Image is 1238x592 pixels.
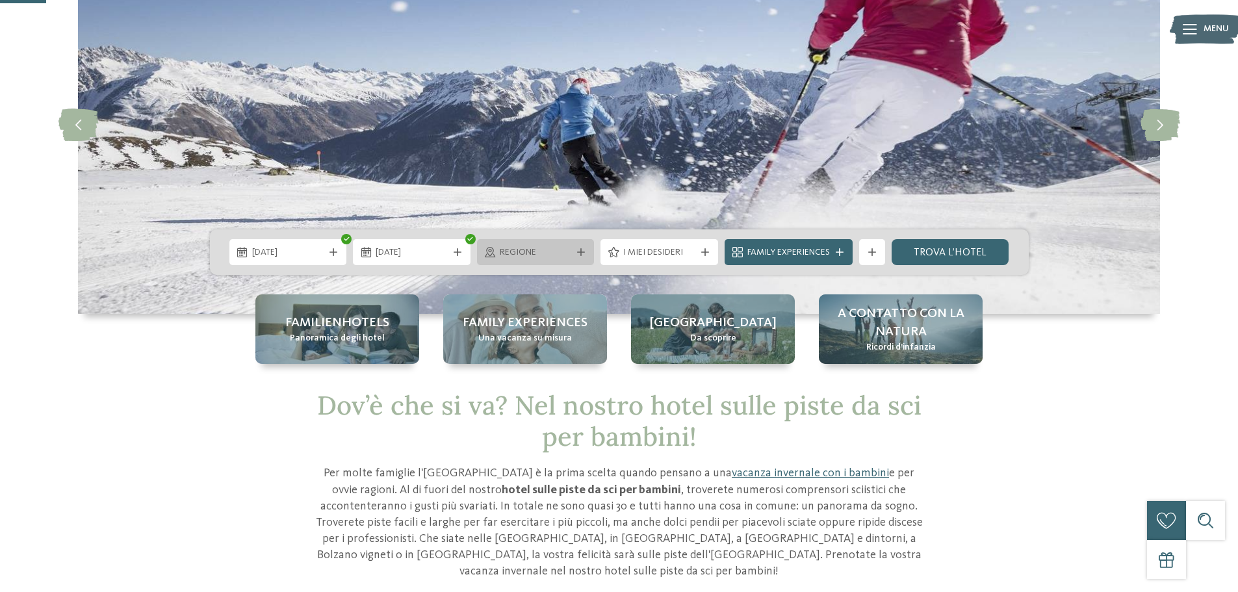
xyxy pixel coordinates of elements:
[311,465,928,580] p: Per molte famiglie l'[GEOGRAPHIC_DATA] è la prima scelta quando pensano a una e per ovvie ragioni...
[317,389,922,453] span: Dov’è che si va? Nel nostro hotel sulle piste da sci per bambini!
[502,484,681,496] strong: hotel sulle piste da sci per bambini
[892,239,1009,265] a: trova l’hotel
[285,314,389,332] span: Familienhotels
[478,332,572,345] span: Una vacanza su misura
[463,314,587,332] span: Family experiences
[443,294,607,364] a: Hotel sulle piste da sci per bambini: divertimento senza confini Family experiences Una vacanza s...
[650,314,777,332] span: [GEOGRAPHIC_DATA]
[623,246,695,259] span: I miei desideri
[376,246,448,259] span: [DATE]
[819,294,983,364] a: Hotel sulle piste da sci per bambini: divertimento senza confini A contatto con la natura Ricordi...
[747,246,830,259] span: Family Experiences
[866,341,936,354] span: Ricordi d’infanzia
[500,246,572,259] span: Regione
[832,305,970,341] span: A contatto con la natura
[690,332,736,345] span: Da scoprire
[255,294,419,364] a: Hotel sulle piste da sci per bambini: divertimento senza confini Familienhotels Panoramica degli ...
[290,332,385,345] span: Panoramica degli hotel
[252,246,324,259] span: [DATE]
[631,294,795,364] a: Hotel sulle piste da sci per bambini: divertimento senza confini [GEOGRAPHIC_DATA] Da scoprire
[732,467,889,479] a: vacanza invernale con i bambini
